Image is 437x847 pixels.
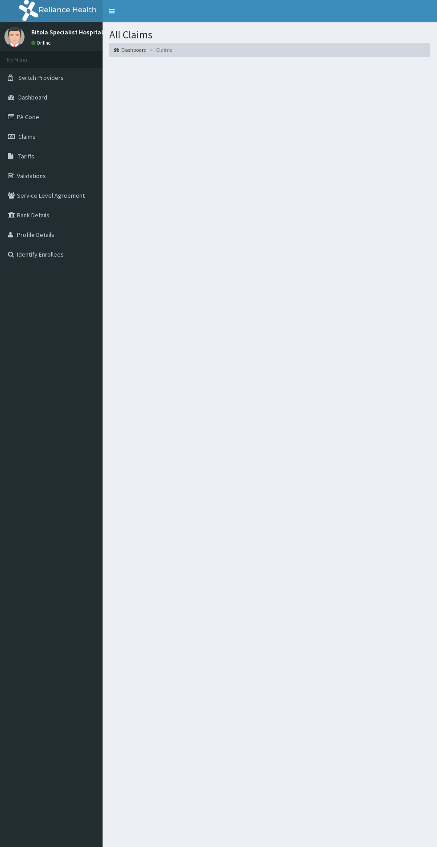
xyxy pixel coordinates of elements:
[18,93,47,101] span: Dashboard
[31,29,103,35] p: Bitola Specialist Hospital
[18,74,64,82] span: Switch Providers
[109,29,430,41] h1: All Claims
[4,27,25,47] img: User Image
[18,133,36,141] span: Claims
[148,46,172,54] li: Claims
[114,46,147,54] a: Dashboard
[18,152,34,160] span: Tariffs
[31,40,53,46] a: Online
